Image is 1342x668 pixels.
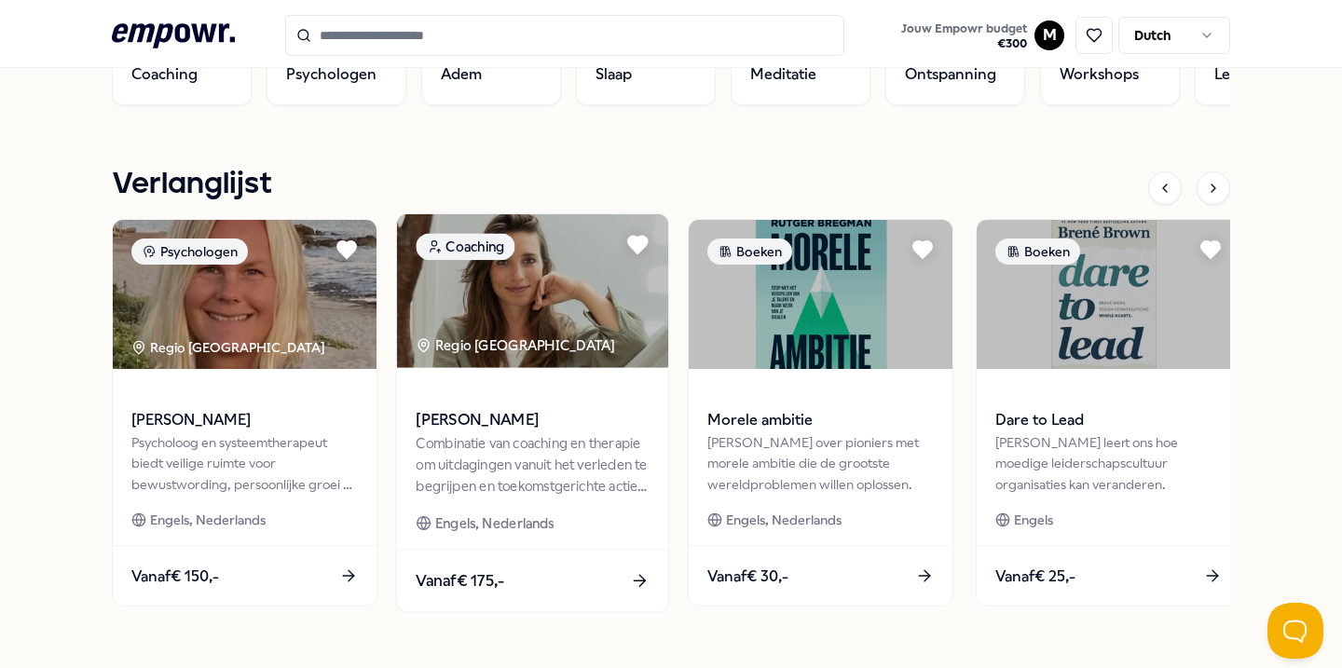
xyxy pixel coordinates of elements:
span: Engels [1014,510,1053,530]
a: package imageCoachingRegio [GEOGRAPHIC_DATA] [PERSON_NAME]Combinatie van coaching en therapie om ... [396,213,670,613]
span: Engels, Nederlands [435,512,555,534]
img: package image [689,220,952,369]
div: Psycholoog en systeemtherapeut biedt veilige ruimte voor bewustwording, persoonlijke groei en men... [131,432,358,495]
span: Vanaf € 25,- [995,565,1075,589]
div: [PERSON_NAME] leert ons hoe moedige leiderschapscultuur organisaties kan veranderen. [995,432,1222,495]
div: Regio [GEOGRAPHIC_DATA] [416,334,618,356]
div: Boeken [995,239,1080,265]
span: Coaching [131,63,198,86]
span: Engels, Nederlands [726,510,842,530]
span: Psychologen [286,63,377,86]
span: Slaap [596,63,632,86]
a: package imageBoekenMorele ambitie[PERSON_NAME] over pioniers met morele ambitie die de grootste w... [688,219,953,607]
div: [PERSON_NAME] over pioniers met morele ambitie die de grootste wereldproblemen willen oplossen. [707,432,934,495]
input: Search for products, categories or subcategories [285,15,844,56]
img: package image [397,214,668,368]
span: Vanaf € 30,- [707,565,788,589]
span: Dare to Lead [995,408,1222,432]
a: package imageBoekenDare to Lead[PERSON_NAME] leert ons hoe moedige leiderschapscultuur organisati... [976,219,1241,607]
span: Jouw Empowr budget [901,21,1027,36]
button: Jouw Empowr budget€300 [897,18,1031,55]
span: € 300 [901,36,1027,51]
img: package image [113,220,377,369]
a: Jouw Empowr budget€300 [894,16,1034,55]
span: Ontspanning [905,63,996,86]
h1: Verlanglijst [112,161,272,208]
span: Engels, Nederlands [150,510,266,530]
div: Regio [GEOGRAPHIC_DATA] [131,337,328,358]
div: Psychologen [131,239,248,265]
button: M [1034,20,1064,50]
span: Vanaf € 175,- [416,568,504,593]
div: Coaching [416,233,514,260]
div: Combinatie van coaching en therapie om uitdagingen vanuit het verleden te begrijpen en toekomstge... [416,432,649,497]
span: [PERSON_NAME] [416,408,649,432]
iframe: Help Scout Beacon - Open [1267,603,1323,659]
div: Boeken [707,239,792,265]
span: Morele ambitie [707,408,934,432]
a: package imagePsychologenRegio [GEOGRAPHIC_DATA] [PERSON_NAME]Psycholoog en systeemtherapeut biedt... [112,219,377,607]
span: Vanaf € 150,- [131,565,219,589]
img: package image [977,220,1240,369]
span: Adem [441,63,482,86]
span: [PERSON_NAME] [131,408,358,432]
